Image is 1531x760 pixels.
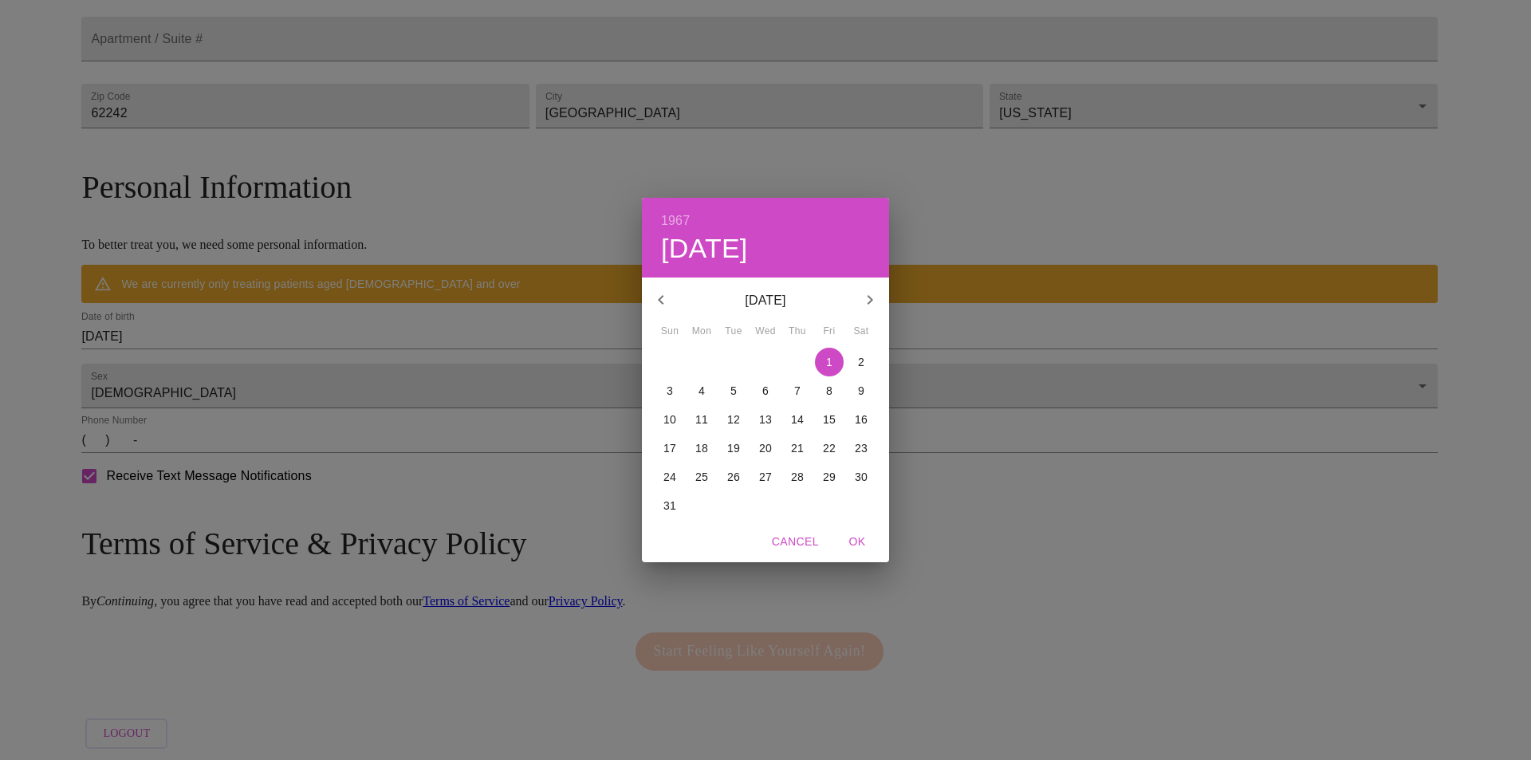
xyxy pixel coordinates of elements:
[847,463,876,491] button: 30
[783,434,812,463] button: 21
[751,434,780,463] button: 20
[719,463,748,491] button: 26
[791,440,804,456] p: 21
[815,348,844,376] button: 1
[823,469,836,485] p: 29
[655,376,684,405] button: 3
[847,376,876,405] button: 9
[759,412,772,427] p: 13
[815,324,844,340] span: Fri
[815,376,844,405] button: 8
[663,440,676,456] p: 17
[751,463,780,491] button: 27
[858,383,864,399] p: 9
[751,405,780,434] button: 13
[661,210,690,232] button: 1967
[815,463,844,491] button: 29
[663,412,676,427] p: 10
[687,376,716,405] button: 4
[751,376,780,405] button: 6
[759,469,772,485] p: 27
[765,527,825,557] button: Cancel
[663,498,676,514] p: 31
[655,434,684,463] button: 17
[727,412,740,427] p: 12
[832,527,883,557] button: OK
[667,383,673,399] p: 3
[855,469,868,485] p: 30
[762,383,769,399] p: 6
[719,434,748,463] button: 19
[661,232,748,266] button: [DATE]
[858,354,864,370] p: 2
[695,412,708,427] p: 11
[719,405,748,434] button: 12
[815,434,844,463] button: 22
[783,376,812,405] button: 7
[823,412,836,427] p: 15
[823,440,836,456] p: 22
[815,405,844,434] button: 15
[695,440,708,456] p: 18
[699,383,705,399] p: 4
[847,348,876,376] button: 2
[687,463,716,491] button: 25
[719,324,748,340] span: Tue
[847,324,876,340] span: Sat
[730,383,737,399] p: 5
[687,405,716,434] button: 11
[794,383,801,399] p: 7
[855,412,868,427] p: 16
[791,469,804,485] p: 28
[663,469,676,485] p: 24
[727,469,740,485] p: 26
[727,440,740,456] p: 19
[687,324,716,340] span: Mon
[695,469,708,485] p: 25
[783,405,812,434] button: 14
[847,434,876,463] button: 23
[847,405,876,434] button: 16
[838,532,876,552] span: OK
[655,324,684,340] span: Sun
[680,291,851,310] p: [DATE]
[855,440,868,456] p: 23
[687,434,716,463] button: 18
[655,463,684,491] button: 24
[826,354,832,370] p: 1
[655,491,684,520] button: 31
[783,324,812,340] span: Thu
[655,405,684,434] button: 10
[772,532,819,552] span: Cancel
[791,412,804,427] p: 14
[719,376,748,405] button: 5
[783,463,812,491] button: 28
[826,383,832,399] p: 8
[759,440,772,456] p: 20
[751,324,780,340] span: Wed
